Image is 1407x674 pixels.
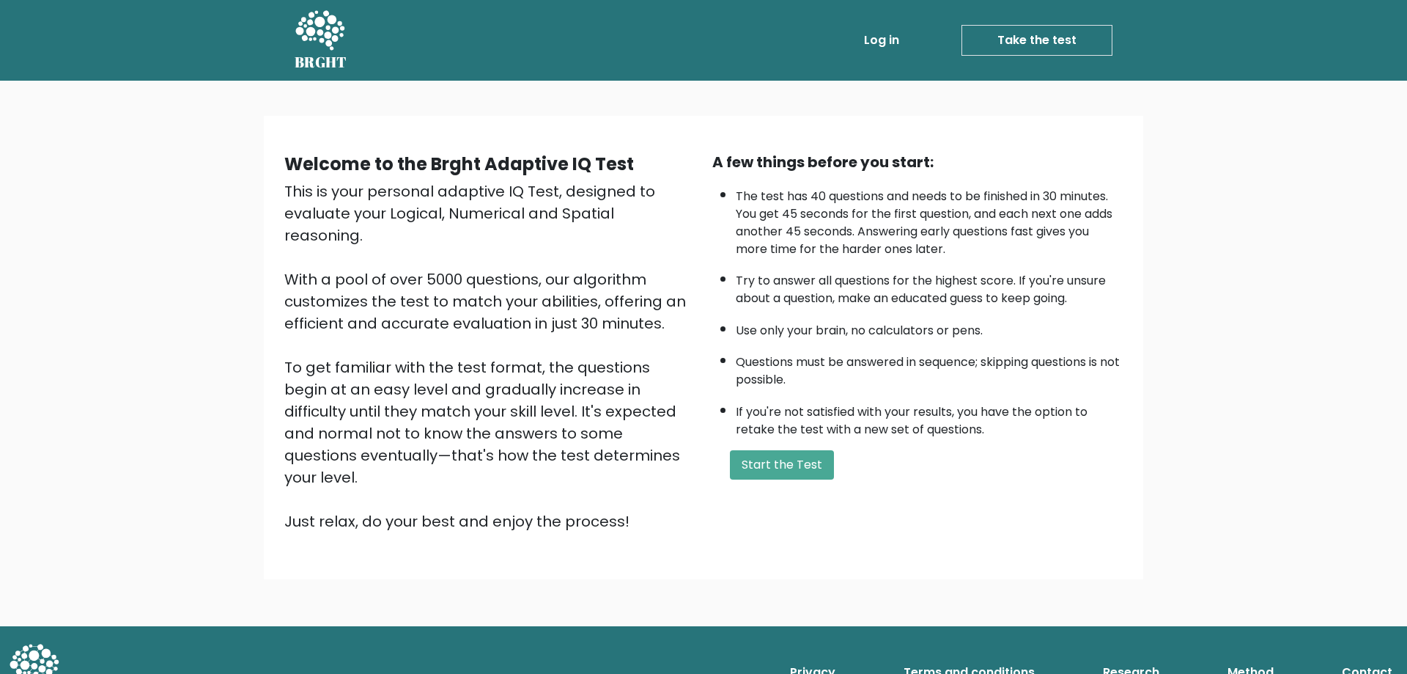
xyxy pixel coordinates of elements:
[736,315,1123,340] li: Use only your brain, no calculators or pens.
[736,396,1123,439] li: If you're not satisfied with your results, you have the option to retake the test with a new set ...
[736,180,1123,258] li: The test has 40 questions and needs to be finished in 30 minutes. You get 45 seconds for the firs...
[961,25,1112,56] a: Take the test
[736,346,1123,389] li: Questions must be answered in sequence; skipping questions is not possible.
[284,180,695,532] div: This is your personal adaptive IQ Test, designed to evaluate your Logical, Numerical and Spatial ...
[730,450,834,480] button: Start the Test
[295,6,347,75] a: BRGHT
[712,151,1123,173] div: A few things before you start:
[295,54,347,71] h5: BRGHT
[858,26,905,55] a: Log in
[284,152,634,176] b: Welcome to the Brght Adaptive IQ Test
[736,265,1123,307] li: Try to answer all questions for the highest score. If you're unsure about a question, make an edu...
